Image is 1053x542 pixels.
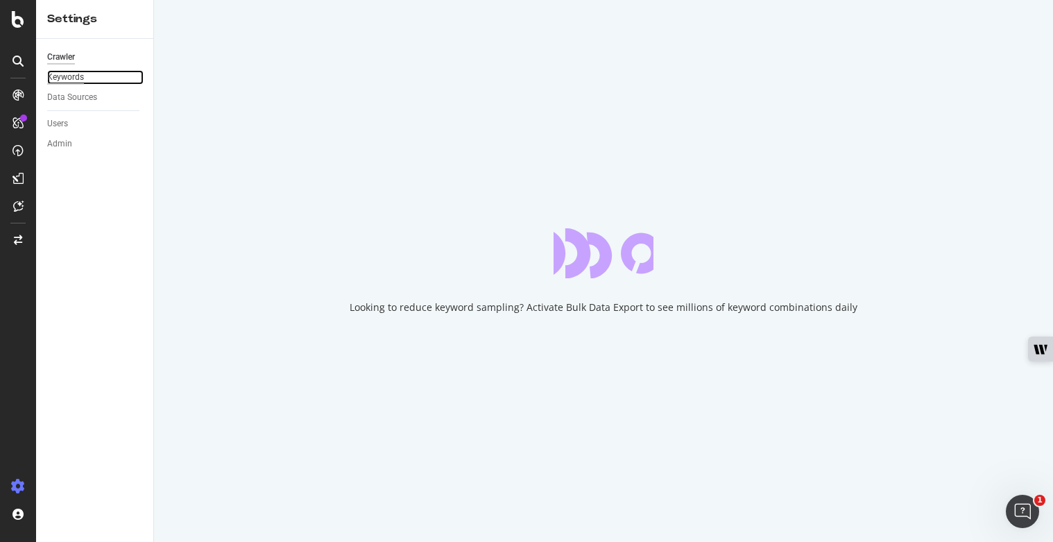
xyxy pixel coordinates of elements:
[47,70,144,85] a: Keywords
[47,50,144,65] a: Crawler
[47,70,84,85] div: Keywords
[47,137,144,151] a: Admin
[47,117,68,131] div: Users
[47,90,97,105] div: Data Sources
[47,90,144,105] a: Data Sources
[1034,495,1045,506] span: 1
[554,228,653,278] div: animation
[47,117,144,131] a: Users
[1006,495,1039,528] iframe: Intercom live chat
[47,137,72,151] div: Admin
[350,300,857,314] div: Looking to reduce keyword sampling? Activate Bulk Data Export to see millions of keyword combinat...
[47,11,142,27] div: Settings
[47,50,75,65] div: Crawler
